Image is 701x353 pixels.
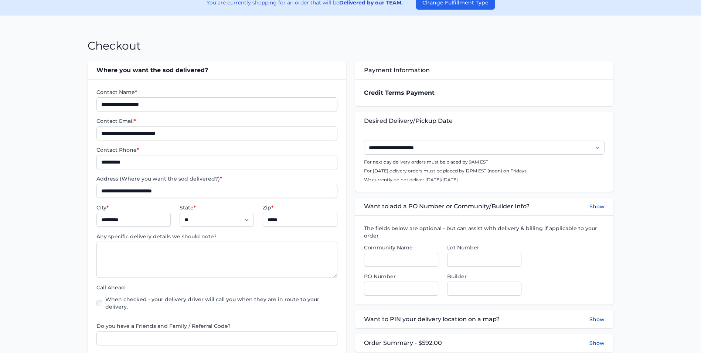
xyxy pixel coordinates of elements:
[96,117,337,125] label: Contact Email
[364,225,605,239] label: The fields below are optional - but can assist with delivery & billing if applicable to your order
[355,61,613,79] div: Payment Information
[96,88,337,96] label: Contact Name
[96,233,337,240] label: Any specific delivery details we should note?
[180,204,254,211] label: State
[96,284,337,291] label: Call Ahead
[105,296,337,310] label: When checked - your delivery driver will call you when they are in route to your delivery.
[447,244,521,251] label: Lot Number
[364,177,605,183] p: We currently do not deliver [DATE]/[DATE]
[263,204,337,211] label: Zip
[364,315,500,324] span: Want to PIN your delivery location on a map?
[88,61,346,79] div: Where you want the sod delivered?
[589,339,605,347] button: Show
[364,159,605,165] p: For next day delivery orders must be placed by 9AM EST
[96,146,337,154] label: Contact Phone
[364,202,530,211] span: Want to add a PO Number or Community/Builder Info?
[96,204,171,211] label: City
[589,202,605,211] button: Show
[447,273,521,280] label: Builder
[355,112,613,130] div: Desired Delivery/Pickup Date
[364,168,605,174] p: For [DATE] delivery orders must be placed by 12PM EST (noon) on Fridays.
[364,244,438,251] label: Community Name
[96,175,337,182] label: Address (Where you want the sod delivered?)
[88,39,141,53] h1: Checkout
[364,273,438,280] label: PO Number
[589,315,605,324] button: Show
[364,89,435,96] strong: Credit Terms Payment
[96,322,337,330] label: Do you have a Friends and Family / Referral Code?
[364,339,442,347] span: Order Summary - $592.00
